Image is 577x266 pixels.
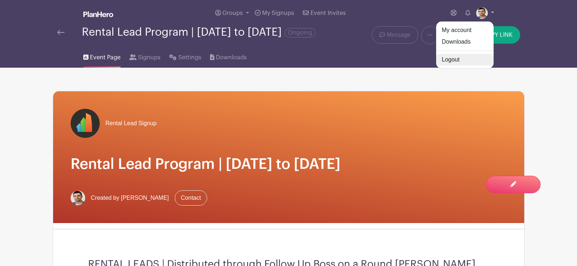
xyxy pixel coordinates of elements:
span: Ongoing [285,28,316,37]
span: Created by [PERSON_NAME] [91,194,169,202]
div: Groups [436,21,494,69]
a: My account [436,24,494,36]
span: My Signups [262,10,294,16]
img: Screen%20Shot%202023-02-21%20at%2010.54.51%20AM.png [476,7,488,19]
span: Groups [222,10,243,16]
a: Downloads [210,44,247,68]
div: Rental Lead Program | [DATE] to [DATE] [82,26,316,38]
a: Event Page [83,44,120,68]
a: Settings [169,44,201,68]
span: Signups [138,53,161,62]
a: Downloads [436,36,494,48]
a: Logout [436,54,494,65]
span: Message [387,31,411,39]
span: Event Invites [311,10,346,16]
h1: Rental Lead Program | [DATE] to [DATE] [71,155,507,173]
a: Message [372,26,418,44]
img: fulton-grace-logo.jpeg [71,109,100,138]
a: Signups [129,44,161,68]
span: Downloads [216,53,247,62]
img: Screen%20Shot%202023-02-21%20at%2010.54.51%20AM.png [71,191,85,205]
span: COPY LINK [482,32,513,38]
img: back-arrow-29a5d9b10d5bd6ae65dc969a981735edf675c4d7a1fe02e03b50dbd4ba3cdb55.svg [57,30,64,35]
span: Event Page [90,53,120,62]
a: Contact [175,190,207,206]
img: logo_white-6c42ec7e38ccf1d336a20a19083b03d10ae64f83f12c07503d8b9e83406b4c7d.svg [83,11,113,17]
span: Rental Lead Signup [106,119,157,128]
span: Settings [178,53,201,62]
